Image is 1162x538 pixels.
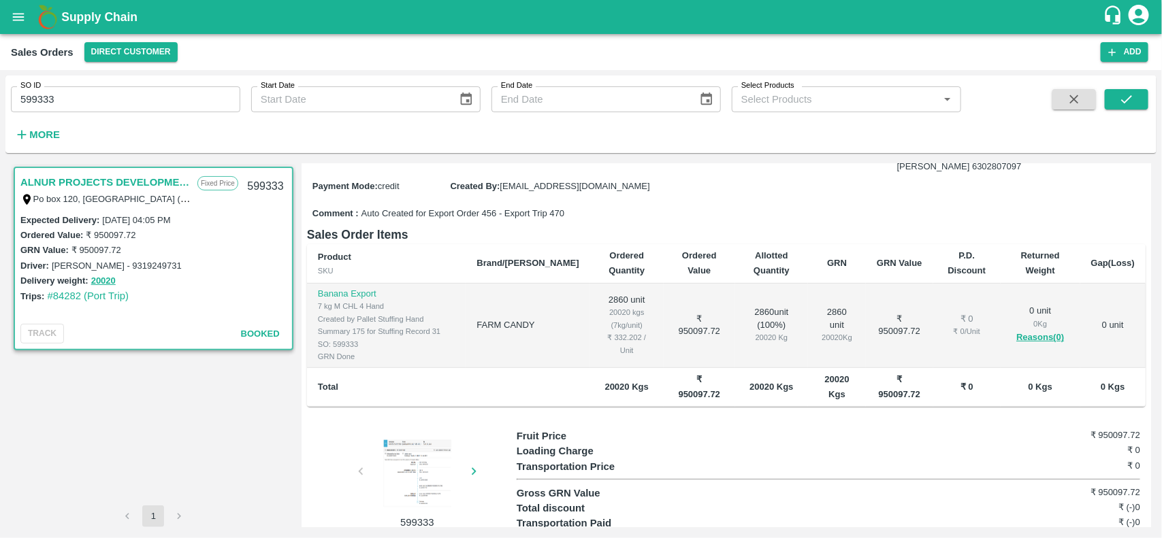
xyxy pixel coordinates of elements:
label: [PERSON_NAME] - 9319249731 [52,260,182,271]
button: page 1 [142,505,164,527]
div: [PERSON_NAME] 6302807097 [897,161,1022,173]
td: ₹ 950097.72 [664,284,735,368]
b: ₹ 950097.72 [879,374,920,399]
button: Choose date [453,86,479,112]
b: Ordered Value [682,250,717,275]
img: logo [34,3,61,31]
label: Payment Mode : [312,181,378,191]
b: Brand/[PERSON_NAME] [477,258,579,268]
div: 7 kg M CHL 4 Hand [318,300,455,312]
p: Gross GRN Value [517,486,673,501]
span: Booked [241,329,280,339]
div: GRN Done [318,350,455,363]
button: Select DC [84,42,178,62]
label: Trips: [20,291,44,301]
div: 2860 unit ( 100 %) [746,306,797,344]
span: credit [378,181,400,191]
div: 20020 kgs (7kg/unit) [601,306,653,331]
b: 0 Kgs [1101,382,1125,392]
label: Created By : [450,181,500,191]
div: ₹ 332.202 / Unit [601,331,653,356]
a: #84282 (Port Trip) [47,290,129,301]
button: More [11,123,63,146]
b: P.D. Discount [948,250,986,275]
p: Fixed Price [197,176,238,190]
input: End Date [491,86,688,112]
b: GRN [827,258,847,268]
td: 0 unit [1080,284,1146,368]
label: End Date [501,80,532,91]
label: Ordered Value: [20,230,83,240]
b: 20020 Kgs [605,382,649,392]
span: Auto Created for Export Order 456 - Export Trip 470 [361,207,564,220]
div: 20020 Kg [819,331,855,343]
b: Product [318,252,351,262]
div: 2860 unit [819,306,855,344]
b: Allotted Quantity [754,250,790,275]
h6: ₹ (-)0 [1036,501,1140,514]
label: Expected Delivery : [20,215,99,225]
div: customer-support [1103,5,1127,29]
div: Sales Orders [11,44,74,61]
b: 20020 Kgs [824,374,849,399]
h6: ₹ (-)0 [1036,516,1140,529]
input: Enter SO ID [11,86,240,112]
p: Transportation Price [517,459,673,474]
p: 599333 [366,515,468,530]
p: Banana Export [318,288,455,301]
input: Select Products [736,90,935,108]
label: Start Date [261,80,295,91]
b: Supply Chain [61,10,138,24]
label: ₹ 950097.72 [86,230,135,240]
label: SO ID [20,80,41,91]
div: account of current user [1127,3,1151,31]
label: Po box 120, [GEOGRAPHIC_DATA] (Madayn) / [PERSON_NAME] / [GEOGRAPHIC_DATA], [GEOGRAPHIC_DATA], 11... [33,193,720,204]
button: open drawer [3,1,34,33]
p: Total discount [517,501,673,516]
b: 20020 Kgs [749,382,793,392]
a: Supply Chain [61,7,1103,27]
label: [DATE] 04:05 PM [102,215,170,225]
b: Gap(Loss) [1091,258,1135,268]
label: Select Products [741,80,794,91]
p: Fruit Price [517,428,673,443]
b: Returned Weight [1021,250,1060,275]
div: ₹ 0 [944,313,990,326]
div: 599333 [239,171,291,203]
button: Open [939,90,956,108]
h6: ₹ 0 [1036,443,1140,457]
h6: Sales Order Items [307,225,1146,244]
td: ₹ 950097.72 [866,284,933,368]
b: GRN Value [877,258,922,268]
span: [EMAIL_ADDRESS][DOMAIN_NAME] [500,181,649,191]
button: Add [1101,42,1148,62]
h6: ₹ 0 [1036,459,1140,473]
nav: pagination navigation [114,505,192,527]
input: Start Date [251,86,448,112]
a: ALNUR PROJECTS DEVELOPMENT [20,173,191,191]
button: Choose date [694,86,720,112]
button: 20020 [91,273,116,289]
h6: ₹ 950097.72 [1036,486,1140,499]
label: Driver: [20,260,49,271]
b: ₹ 0 [961,382,973,392]
b: Total [318,382,338,392]
button: Reasons(0) [1012,330,1069,346]
h6: ₹ 950097.72 [1036,428,1140,442]
p: Transportation Paid [517,516,673,531]
div: Created by Pallet Stuffing Hand Summary 175 for Stuffing Record 31 SO: 599333 [318,313,455,350]
td: FARM CANDY [466,284,590,368]
div: 20020 Kg [746,331,797,343]
label: Comment : [312,207,359,220]
b: 0 Kgs [1029,382,1052,392]
div: SKU [318,265,455,277]
p: Loading Charge [517,443,673,458]
div: 0 Kg [1012,318,1069,330]
b: ₹ 950097.72 [679,374,720,399]
div: 0 unit [1012,305,1069,346]
strong: More [29,129,60,140]
label: GRN Value: [20,245,69,255]
div: ₹ 0 / Unit [944,325,990,337]
b: Ordered Quantity [609,250,645,275]
label: ₹ 950097.72 [71,245,121,255]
